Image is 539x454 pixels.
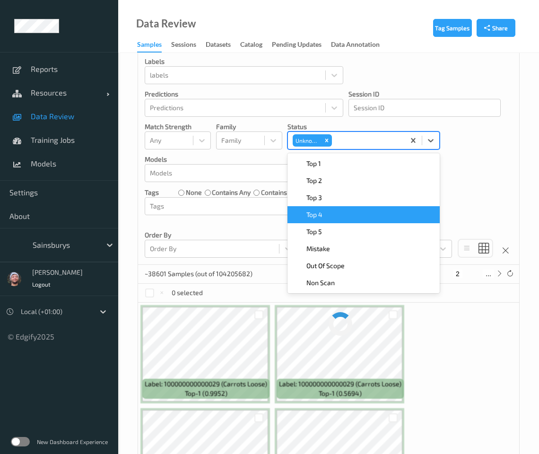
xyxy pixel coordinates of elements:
[306,227,322,236] span: Top 5
[348,89,501,99] p: Session ID
[306,176,322,185] span: Top 2
[240,40,262,52] div: Catalog
[137,38,171,52] a: Samples
[240,38,272,52] a: Catalog
[272,40,322,52] div: Pending Updates
[293,134,321,147] div: Unknown
[206,38,240,52] a: Datasets
[145,379,267,389] span: Label: 100000000000029 (Carrots Loose)
[212,188,251,197] label: contains any
[145,57,343,66] p: labels
[216,122,282,131] p: Family
[483,270,494,278] button: ...
[145,188,159,197] p: Tags
[185,389,227,398] span: top-1 (0.9952)
[186,188,202,197] label: none
[322,134,332,147] div: Remove Unknown
[206,40,231,52] div: Datasets
[279,379,401,389] span: Label: 100000000000029 (Carrots Loose)
[306,244,330,253] span: Mistake
[319,389,362,398] span: top-1 (0.5694)
[136,19,196,28] div: Data Review
[306,261,345,271] span: Out Of Scope
[145,155,343,164] p: Models
[287,122,440,131] p: Status
[171,40,196,52] div: Sessions
[145,89,343,99] p: Predictions
[145,269,252,279] p: ~38601 Samples (out of 104205682)
[477,19,515,37] button: Share
[306,159,321,168] span: Top 1
[306,193,322,202] span: Top 3
[172,288,203,297] p: 0 selected
[306,278,335,288] span: Non Scan
[272,38,331,52] a: Pending Updates
[261,188,296,197] label: contains all
[306,210,322,219] span: Top 4
[171,38,206,52] a: Sessions
[137,40,162,52] div: Samples
[145,230,297,240] p: Order By
[145,122,211,131] p: Match Strength
[331,40,380,52] div: Data Annotation
[331,38,389,52] a: Data Annotation
[453,270,462,278] button: 2
[433,19,472,37] button: Tag Samples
